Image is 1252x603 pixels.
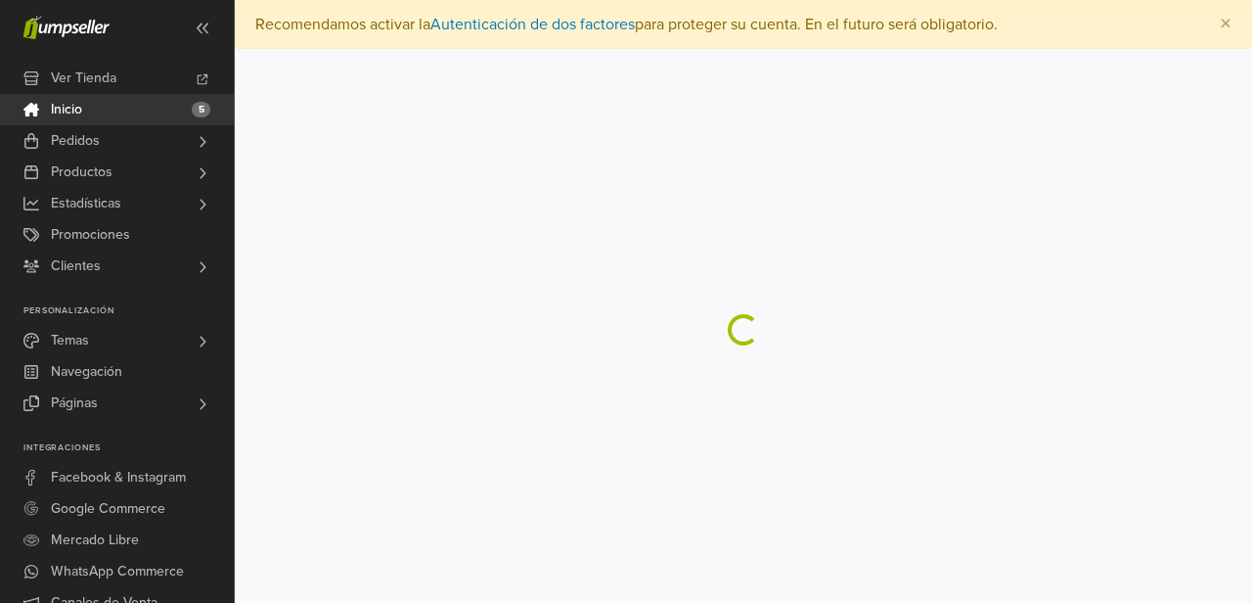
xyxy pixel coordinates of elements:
span: Inicio [51,94,82,125]
span: Clientes [51,251,101,282]
button: Close [1200,1,1251,48]
span: Productos [51,157,112,188]
p: Personalización [23,305,234,317]
span: Navegación [51,356,122,388]
span: WhatsApp Commerce [51,556,184,587]
span: Ver Tienda [51,63,116,94]
span: Mercado Libre [51,525,139,556]
span: × [1220,10,1231,38]
span: Pedidos [51,125,100,157]
span: Facebook & Instagram [51,462,186,493]
p: Integraciones [23,442,234,454]
span: Google Commerce [51,493,165,525]
span: Temas [51,325,89,356]
span: Estadísticas [51,188,121,219]
a: Autenticación de dos factores [430,15,635,34]
span: Páginas [51,388,98,419]
span: 5 [192,102,210,117]
span: Promociones [51,219,130,251]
